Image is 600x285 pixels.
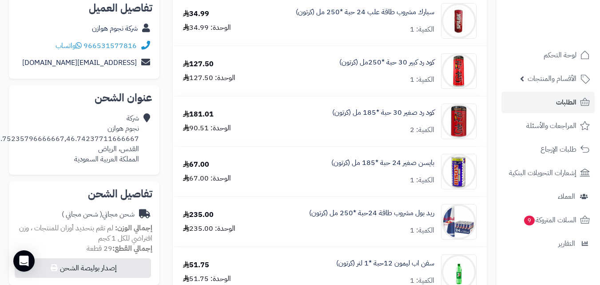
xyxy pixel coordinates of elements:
div: 34.99 [183,9,209,19]
a: التقارير [501,233,595,254]
a: كود رد صغير 30 حبة *185 مل (كرتون) [332,108,434,118]
a: 966531577816 [83,40,137,51]
span: ( شحن مجاني ) [62,209,102,220]
img: 1747517517-f85b5201-d493-429b-b138-9978c401-90x90.jpg [441,3,476,39]
span: لوحة التحكم [544,49,576,61]
div: الوحدة: 67.00 [183,173,231,184]
h2: عنوان الشحن [16,92,152,103]
a: شركة نجوم هوازن [92,23,138,34]
a: واتساب [56,40,82,51]
button: إصدار بوليصة الشحن [15,258,151,278]
div: الكمية: 1 [410,24,434,35]
span: المراجعات والأسئلة [526,120,576,132]
span: طلبات الإرجاع [540,143,576,156]
a: كود رد كبير 30 حبة *250مل (كرتون) [339,57,434,68]
div: الكمية: 1 [410,75,434,85]
div: الكمية: 1 [410,225,434,236]
span: السلات المتروكة [523,214,576,226]
a: المراجعات والأسئلة [501,115,595,136]
div: 127.50 [183,59,214,69]
div: 235.00 [183,210,214,220]
img: 1747538913-61wd3DK76VL._AC_SX679-90x90.jpg [441,204,476,240]
div: 181.01 [183,109,214,120]
div: الوحدة: 90.51 [183,123,231,133]
a: طلبات الإرجاع [501,139,595,160]
div: الكمية: 2 [410,125,434,135]
a: لوحة التحكم [501,44,595,66]
div: شحن مجاني [62,209,135,220]
div: الوحدة: 127.50 [183,73,235,83]
h2: تفاصيل الشحن [16,189,152,199]
a: إشعارات التحويلات البنكية [501,162,595,184]
div: الوحدة: 51.75 [183,274,231,284]
span: إشعارات التحويلات البنكية [509,167,576,179]
div: 67.00 [183,160,209,170]
a: [EMAIL_ADDRESS][DOMAIN_NAME] [22,57,137,68]
div: 51.75 [183,260,209,270]
a: العملاء [501,186,595,207]
a: بايسن صغير 24 حبة *185 مل (كرتون) [331,158,434,168]
img: 1747537715-1819305c-a8d8-4bdb-ac29-5e435f18-90x90.jpg [441,154,476,189]
a: سفن اب ليمون 12حبة *1 لتر (كرتون) [336,258,434,269]
h2: تفاصيل العميل [16,3,152,13]
div: الوحدة: 34.99 [183,23,231,33]
a: السلات المتروكة9 [501,209,595,231]
span: التقارير [558,237,575,250]
span: لم تقم بتحديد أوزان للمنتجات ، وزن افتراضي للكل 1 كجم [19,223,152,244]
div: الوحدة: 235.00 [183,224,235,234]
span: 9 [524,216,535,225]
a: سبارك مشروب طاقة علب 24 حبة *250 مل (كرتون) [296,7,434,17]
span: العملاء [558,190,575,203]
a: الطلبات [501,92,595,113]
small: 29 قطعة [87,243,152,254]
img: logo-2.png [540,24,592,43]
img: 1747536337-61lY7EtfpmL._AC_SL1500-90x90.jpg [441,104,476,139]
div: الكمية: 1 [410,175,434,185]
span: الطلبات [556,96,576,108]
strong: إجمالي القطع: [112,243,152,254]
a: ريد بول مشروب طاقة 24حبة *250 مل (كرتون) [309,208,434,218]
div: Open Intercom Messenger [13,250,35,272]
strong: إجمالي الوزن: [115,223,152,233]
span: الأقسام والمنتجات [528,72,576,85]
img: 1747536125-51jkufB9faL._AC_SL1000-90x90.jpg [441,53,476,89]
